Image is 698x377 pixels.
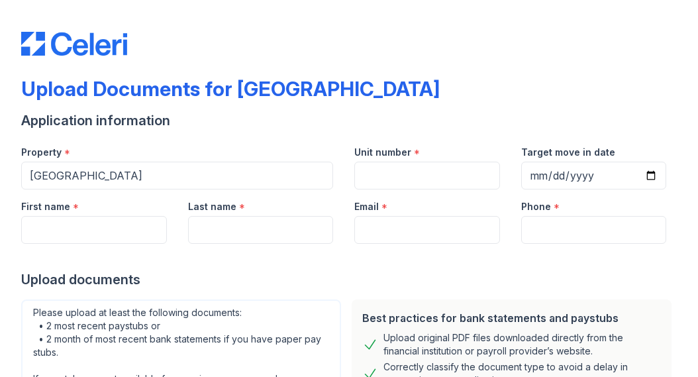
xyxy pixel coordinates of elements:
[21,111,677,130] div: Application information
[21,146,62,159] label: Property
[21,32,127,56] img: CE_Logo_Blue-a8612792a0a2168367f1c8372b55b34899dd931a85d93a1a3d3e32e68fde9ad4.png
[21,270,677,289] div: Upload documents
[188,200,236,213] label: Last name
[354,200,379,213] label: Email
[21,77,440,101] div: Upload Documents for [GEOGRAPHIC_DATA]
[521,146,615,159] label: Target move in date
[383,331,661,358] div: Upload original PDF files downloaded directly from the financial institution or payroll provider’...
[521,200,551,213] label: Phone
[21,200,70,213] label: First name
[354,146,411,159] label: Unit number
[362,310,661,326] div: Best practices for bank statements and paystubs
